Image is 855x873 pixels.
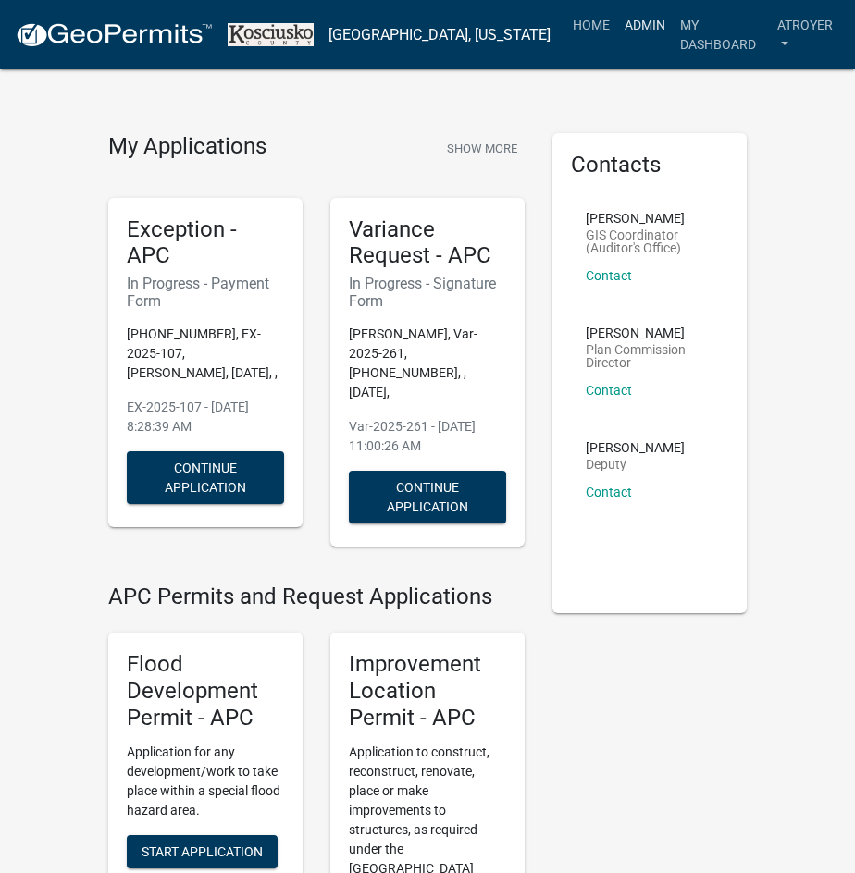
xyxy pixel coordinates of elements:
img: Kosciusko County, Indiana [228,23,314,46]
p: [PERSON_NAME], Var-2025-261, [PHONE_NUMBER], , [DATE], [349,325,506,402]
a: Contact [586,485,632,499]
h6: In Progress - Payment Form [127,275,284,310]
p: [PHONE_NUMBER], EX-2025-107, [PERSON_NAME], [DATE], , [127,325,284,383]
button: Continue Application [349,471,506,523]
h6: In Progress - Signature Form [349,275,506,310]
span: Start Application [142,843,263,858]
p: Plan Commission Director [586,343,713,369]
button: Show More [440,133,525,164]
p: EX-2025-107 - [DATE] 8:28:39 AM [127,398,284,436]
h4: My Applications [108,133,266,161]
h4: APC Permits and Request Applications [108,584,525,610]
h5: Improvement Location Permit - APC [349,651,506,731]
h5: Flood Development Permit - APC [127,651,284,731]
a: [GEOGRAPHIC_DATA], [US_STATE] [328,19,551,51]
p: Deputy [586,458,685,471]
p: Var-2025-261 - [DATE] 11:00:26 AM [349,417,506,456]
a: atroyer [770,7,840,62]
p: [PERSON_NAME] [586,326,713,339]
p: GIS Coordinator (Auditor's Office) [586,228,713,254]
a: My Dashboard [673,7,770,62]
button: Start Application [127,835,278,868]
a: Admin [617,7,673,43]
p: Application for any development/work to take place within a special flood hazard area. [127,743,284,820]
a: Home [565,7,617,43]
a: Contact [586,268,632,283]
p: [PERSON_NAME] [586,441,685,454]
h5: Contacts [571,152,728,178]
h5: Exception - APC [127,216,284,270]
p: [PERSON_NAME] [586,212,713,225]
a: Contact [586,383,632,398]
button: Continue Application [127,451,284,504]
h5: Variance Request - APC [349,216,506,270]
